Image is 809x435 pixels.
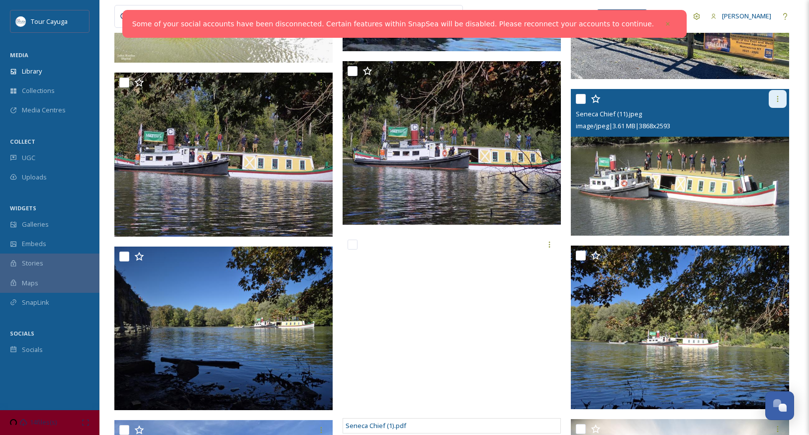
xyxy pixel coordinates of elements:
[576,109,642,118] span: Seneca Chief (11).jpeg
[597,9,647,23] a: What's New
[10,204,36,212] span: WIDGETS
[576,121,670,130] span: image/jpeg | 3.61 MB | 3868 x 2593
[22,86,55,95] span: Collections
[571,246,789,409] img: Seneca Chief (16).jpg
[22,220,49,229] span: Galleries
[22,67,42,76] span: Library
[132,19,654,29] a: Some of your social accounts have been disconnected. Certain features within SnapSea will be disa...
[343,61,561,225] img: Seneca Chief (14).jpg
[31,17,68,26] span: Tour Cayuga
[22,298,49,307] span: SnapLink
[571,89,789,235] img: Seneca Chief (11).jpeg
[114,73,333,236] img: Seneca Chief (10).jpg
[346,421,406,430] span: Seneca Chief (1).pdf
[399,6,457,26] a: View all files
[22,278,38,288] span: Maps
[22,153,35,163] span: UGC
[22,173,47,182] span: Uploads
[765,391,794,420] button: Open Chat
[138,5,381,27] input: Search your library
[16,16,26,26] img: download.jpeg
[22,345,43,354] span: Socials
[22,239,46,249] span: Embeds
[706,6,776,26] a: [PERSON_NAME]
[22,259,43,268] span: Stories
[722,11,771,20] span: [PERSON_NAME]
[22,105,66,115] span: Media Centres
[114,247,333,410] img: Seneca Chief (8).jpg
[10,138,35,145] span: COLLECT
[10,330,34,337] span: SOCIALS
[10,51,28,59] span: MEDIA
[30,418,57,427] span: 14 files(s)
